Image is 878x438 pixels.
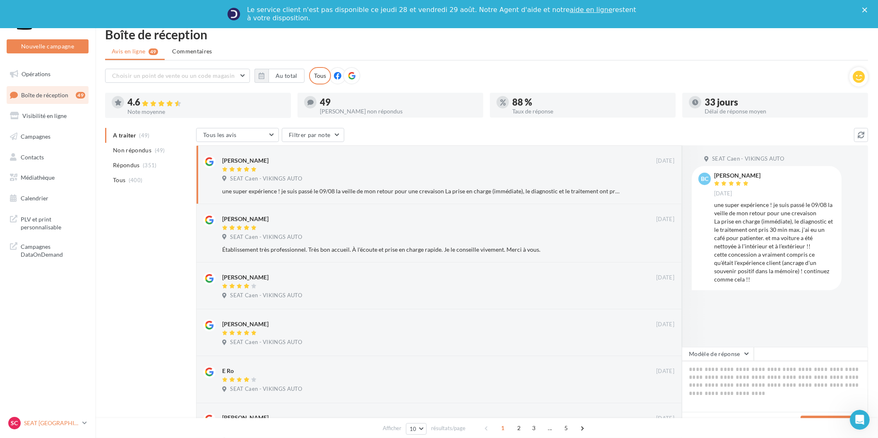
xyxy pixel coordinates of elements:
span: Non répondus [113,146,151,154]
a: aide en ligne [570,6,612,14]
span: Choisir un point de vente ou un code magasin [112,72,235,79]
span: Tous [113,176,125,184]
div: [PERSON_NAME] [222,414,269,422]
span: résultats/page [431,424,465,432]
span: PLV et print personnalisable [21,214,85,231]
span: SEAT Caen - VIKINGS AUTO [230,292,302,299]
span: Opérations [22,70,50,77]
a: Opérations [5,65,90,83]
div: 4.6 [127,98,284,107]
span: Répondus [113,161,140,169]
div: 49 [320,98,477,107]
button: Tous les avis [196,128,279,142]
span: 1 [496,421,509,435]
a: Médiathèque [5,169,90,186]
a: Contacts [5,149,90,166]
div: E Ro [222,367,234,375]
span: [DATE] [656,216,674,223]
button: Nouvelle campagne [7,39,89,53]
span: [DATE] [656,415,674,422]
span: SEAT Caen - VIKINGS AUTO [230,175,302,183]
span: [DATE] [656,274,674,282]
span: bc [701,175,708,183]
div: une super expérience ! je suis passé le 09/08 la veille de mon retour pour une crevaison La prise... [222,187,621,195]
div: Boîte de réception [105,28,868,41]
a: Boîte de réception49 [5,86,90,104]
button: Au total [254,69,305,83]
div: Établissement très professionnel. Très bon accueil. À l'écoute et prise en charge rapide. Je le c... [222,245,621,254]
div: Taux de réponse [512,108,669,114]
iframe: Intercom live chat [850,410,870,430]
a: PLV et print personnalisable [5,210,90,235]
span: [DATE] [656,321,674,328]
div: [PERSON_NAME] [222,320,269,328]
span: (49) [155,147,165,154]
span: 10 [410,426,417,432]
span: Tous les avis [203,131,237,138]
span: SEAT Caen - VIKINGS AUTO [230,385,302,393]
div: [PERSON_NAME] non répondus [320,108,477,114]
span: Calendrier [21,195,48,202]
button: Filtrer par note [282,128,344,142]
div: une super expérience ! je suis passé le 09/08 la veille de mon retour pour une crevaison La prise... [714,201,835,284]
span: (400) [129,177,143,183]
div: [PERSON_NAME] [222,156,269,165]
div: [PERSON_NAME] [714,173,760,178]
div: [PERSON_NAME] [222,215,269,223]
span: Campagnes [21,133,50,140]
div: Note moyenne [127,109,284,115]
button: Modèle de réponse [682,347,754,361]
span: [DATE] [714,190,732,197]
span: Campagnes DataOnDemand [21,241,85,259]
div: 49 [76,92,85,99]
span: (351) [143,162,157,168]
div: Le service client n'est pas disponible ce jeudi 28 et vendredi 29 août. Notre Agent d'aide et not... [247,6,638,22]
span: 2 [512,421,525,435]
button: Poster ma réponse [801,416,864,430]
span: SEAT Caen - VIKINGS AUTO [230,233,302,241]
a: Campagnes DataOnDemand [5,238,90,262]
a: Campagnes [5,128,90,145]
div: Tous [309,67,331,84]
div: Fermer [862,7,871,12]
span: [DATE] [656,157,674,165]
div: Délai de réponse moyen [705,108,861,114]
p: SEAT [GEOGRAPHIC_DATA] [24,419,79,427]
span: [DATE] [656,368,674,375]
span: Médiathèque [21,174,55,181]
div: 88 % [512,98,669,107]
span: 5 [559,421,573,435]
span: SEAT Caen - VIKINGS AUTO [712,155,784,163]
span: Visibilité en ligne [22,112,67,119]
span: SC [11,419,18,427]
button: Au total [269,69,305,83]
button: 10 [406,423,427,435]
button: Générer une réponse [686,418,756,428]
a: Calendrier [5,190,90,207]
button: Choisir un point de vente ou un code magasin [105,69,250,83]
span: Afficher [383,424,401,432]
div: [PERSON_NAME] [222,273,269,282]
span: SEAT Caen - VIKINGS AUTO [230,339,302,346]
span: Contacts [21,153,44,160]
span: Commentaires [173,47,212,55]
span: 3 [527,421,540,435]
a: SC SEAT [GEOGRAPHIC_DATA] [7,415,89,431]
span: ... [543,421,557,435]
div: 33 jours [705,98,861,107]
a: Visibilité en ligne [5,107,90,125]
span: Boîte de réception [21,91,68,98]
img: Profile image for Service-Client [227,7,240,21]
